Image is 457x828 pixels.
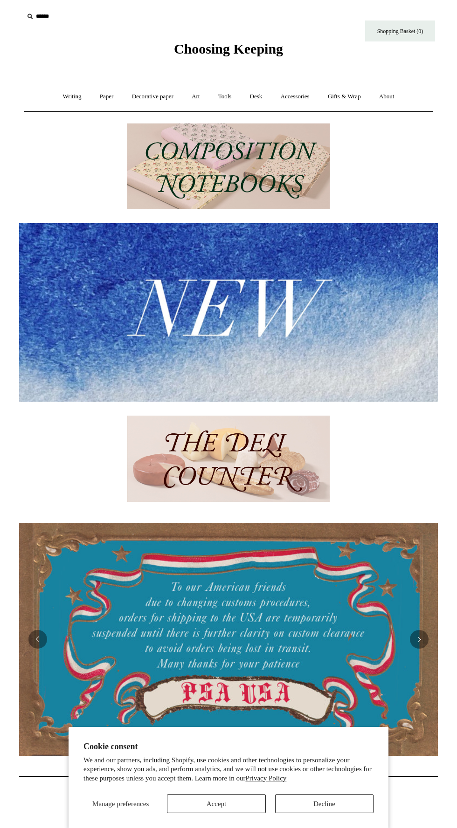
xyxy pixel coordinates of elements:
[174,48,283,55] a: Choosing Keeping
[28,630,47,649] button: Previous
[319,84,369,109] a: Gifts & Wrap
[174,41,283,56] span: Choosing Keeping
[365,21,435,41] a: Shopping Basket (0)
[19,523,438,756] img: USA PSA .jpg__PID:33428022-6587-48b7-8b57-d7eefc91f15a
[127,123,330,210] img: 202302 Composition ledgers.jpg__PID:69722ee6-fa44-49dd-a067-31375e5d54ec
[127,416,330,502] img: The Deli Counter
[83,756,374,783] p: We and our partners, including Shopify, use cookies and other technologies to personalize your ex...
[83,742,374,752] h2: Cookie consent
[92,800,149,807] span: Manage preferences
[371,84,403,109] a: About
[167,794,265,813] button: Accept
[91,84,122,109] a: Paper
[242,84,271,109] a: Desk
[245,774,286,782] a: Privacy Policy
[19,223,438,401] img: New.jpg__PID:f73bdf93-380a-4a35-bcfe-7823039498e1
[83,794,158,813] button: Manage preferences
[210,84,240,109] a: Tools
[183,84,208,109] a: Art
[124,84,182,109] a: Decorative paper
[275,794,374,813] button: Decline
[272,84,318,109] a: Accessories
[410,630,429,649] button: Next
[55,84,90,109] a: Writing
